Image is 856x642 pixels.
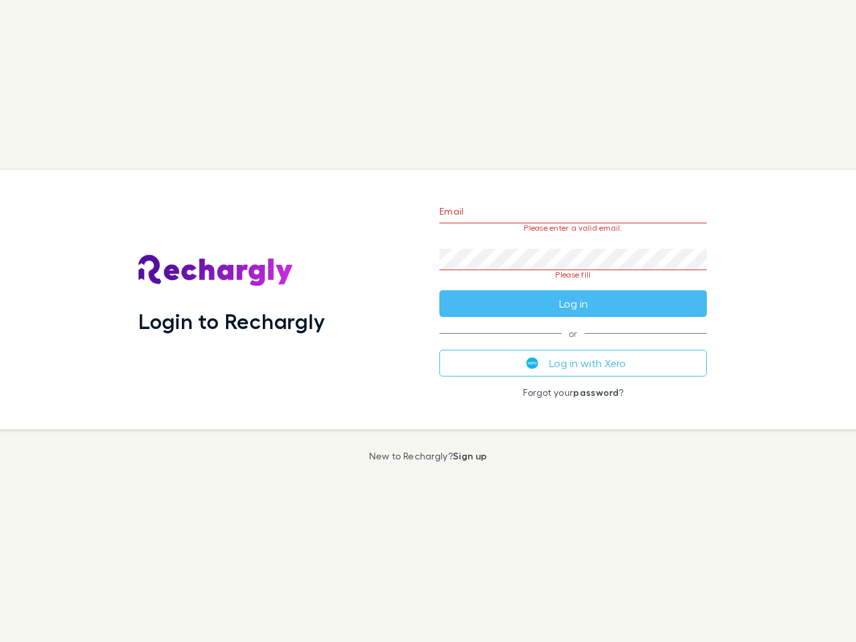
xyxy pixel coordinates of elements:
[526,357,538,369] img: Xero's logo
[439,223,707,233] p: Please enter a valid email.
[439,333,707,334] span: or
[369,451,488,461] p: New to Rechargly?
[453,450,487,461] a: Sign up
[138,308,325,334] h1: Login to Rechargly
[439,270,707,280] p: Please fill
[138,255,294,287] img: Rechargly's Logo
[439,387,707,398] p: Forgot your ?
[573,387,619,398] a: password
[439,290,707,317] button: Log in
[439,350,707,377] button: Log in with Xero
